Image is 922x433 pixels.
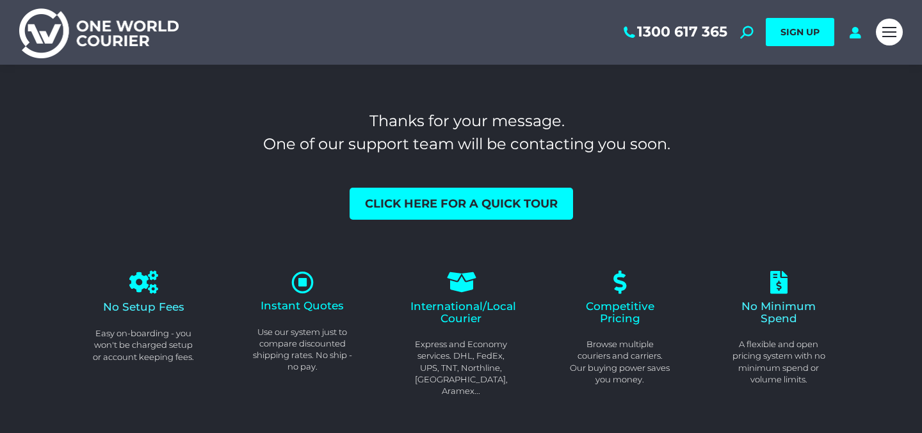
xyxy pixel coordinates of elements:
[741,300,816,325] span: No Minimum Spend
[365,198,558,209] span: Click here for a quick tour
[93,327,194,363] p: Easy on-boarding - you won't be charged setup or account keeping fees.
[88,110,845,156] h3: Thanks for your message. One of our support team will be contacting you soon.
[586,300,654,325] span: Competitive Pricing
[19,6,179,58] img: One World Courier
[780,26,820,38] span: SIGN UP
[261,299,344,312] span: Instant Quotes
[621,24,727,40] a: 1300 617 365
[728,338,829,385] p: A flexible and open pricing system with no minimum spend or volume limits.
[410,300,516,325] span: International/Local Courier
[569,338,670,385] p: Browse multiple couriers and carriers. Our buying power saves you money.
[410,338,512,396] p: Express and Economy services. DHL, FedEx, UPS, TNT, Northline, [GEOGRAPHIC_DATA], Aramex...
[876,19,903,45] a: Mobile menu icon
[103,300,184,313] span: No Setup Fees
[252,326,353,373] p: Use our system just to compare discounted shipping rates. No ship - no pay.
[766,18,834,46] a: SIGN UP
[350,188,573,220] a: Click here for a quick tour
